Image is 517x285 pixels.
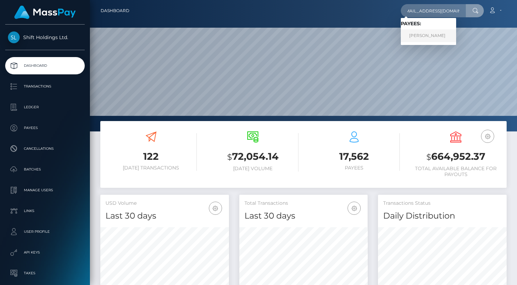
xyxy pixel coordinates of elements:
[5,57,85,74] a: Dashboard
[5,265,85,282] a: Taxes
[309,150,400,163] h3: 17,562
[8,123,82,133] p: Payees
[401,4,466,17] input: Search...
[5,78,85,95] a: Transactions
[5,223,85,240] a: User Profile
[401,21,456,27] h6: Payees:
[5,244,85,261] a: API Keys
[8,144,82,154] p: Cancellations
[8,206,82,216] p: Links
[207,166,298,172] h6: [DATE] Volume
[8,268,82,278] p: Taxes
[410,150,501,164] h3: 664,952.37
[5,202,85,220] a: Links
[105,165,197,171] h6: [DATE] Transactions
[8,81,82,92] p: Transactions
[105,200,224,207] h5: USD Volume
[105,210,224,222] h4: Last 30 days
[5,34,85,40] span: Shift Holdings Ltd.
[383,200,501,207] h5: Transactions Status
[383,210,501,222] h4: Daily Distribution
[14,6,76,19] img: MassPay Logo
[8,102,82,112] p: Ledger
[8,61,82,71] p: Dashboard
[5,140,85,157] a: Cancellations
[410,166,501,177] h6: Total Available Balance for Payouts
[8,31,20,43] img: Shift Holdings Ltd.
[401,29,456,42] a: [PERSON_NAME]
[309,165,400,171] h6: Payees
[8,164,82,175] p: Batches
[8,227,82,237] p: User Profile
[5,161,85,178] a: Batches
[244,200,363,207] h5: Total Transactions
[101,3,129,18] a: Dashboard
[8,247,82,258] p: API Keys
[105,150,197,163] h3: 122
[227,152,232,162] small: $
[426,152,431,162] small: $
[5,99,85,116] a: Ledger
[8,185,82,195] p: Manage Users
[5,182,85,199] a: Manage Users
[207,150,298,164] h3: 72,054.14
[244,210,363,222] h4: Last 30 days
[5,119,85,137] a: Payees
